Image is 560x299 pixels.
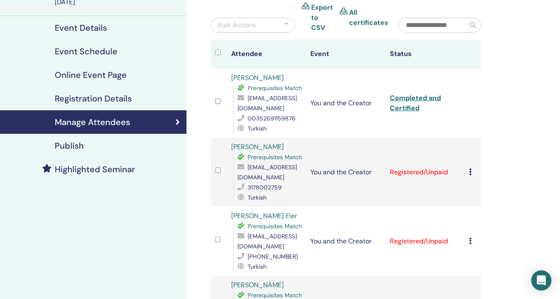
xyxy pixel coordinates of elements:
[55,164,135,174] h4: Highlighted Seminar
[55,117,130,127] h4: Manage Attendees
[248,253,298,260] span: [PHONE_NUMBER]
[231,142,284,151] a: [PERSON_NAME]
[218,20,256,30] div: Bulk Actions
[231,73,284,82] a: [PERSON_NAME]
[248,115,296,122] span: 00352691159876
[311,3,333,33] a: Export to CSV
[248,153,302,161] span: Prerequisites Match
[390,93,441,112] a: Completed and Certified
[306,138,385,207] td: You and the Creator
[386,40,465,69] th: Status
[55,70,127,80] h4: Online Event Page
[55,46,117,56] h4: Event Schedule
[237,232,297,250] span: [EMAIL_ADDRESS][DOMAIN_NAME]
[237,163,297,181] span: [EMAIL_ADDRESS][DOMAIN_NAME]
[55,93,132,104] h4: Registration Details
[248,125,267,132] span: Turkish
[248,291,302,299] span: Prerequisites Match
[237,94,297,112] span: [EMAIL_ADDRESS][DOMAIN_NAME]
[306,40,385,69] th: Event
[306,207,385,276] td: You and the Creator
[248,263,267,270] span: Turkish
[248,84,302,92] span: Prerequisites Match
[306,69,385,138] td: You and the Creator
[248,184,282,191] span: 3178002759
[349,8,388,28] a: All certificates
[231,280,284,289] a: [PERSON_NAME]
[231,211,297,220] a: [PERSON_NAME] Eler
[227,40,306,69] th: Attendee
[55,141,84,151] h4: Publish
[531,270,552,291] div: Open Intercom Messenger
[248,194,267,201] span: Turkish
[248,222,302,230] span: Prerequisites Match
[55,23,107,33] h4: Event Details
